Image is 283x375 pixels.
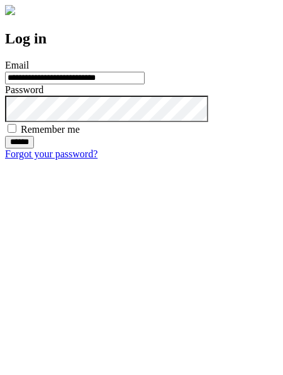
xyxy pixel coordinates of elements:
img: logo-4e3dc11c47720685a147b03b5a06dd966a58ff35d612b21f08c02c0306f2b779.png [5,5,15,15]
label: Remember me [21,124,80,135]
h2: Log in [5,30,278,47]
label: Email [5,60,29,70]
a: Forgot your password? [5,148,97,159]
label: Password [5,84,43,95]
